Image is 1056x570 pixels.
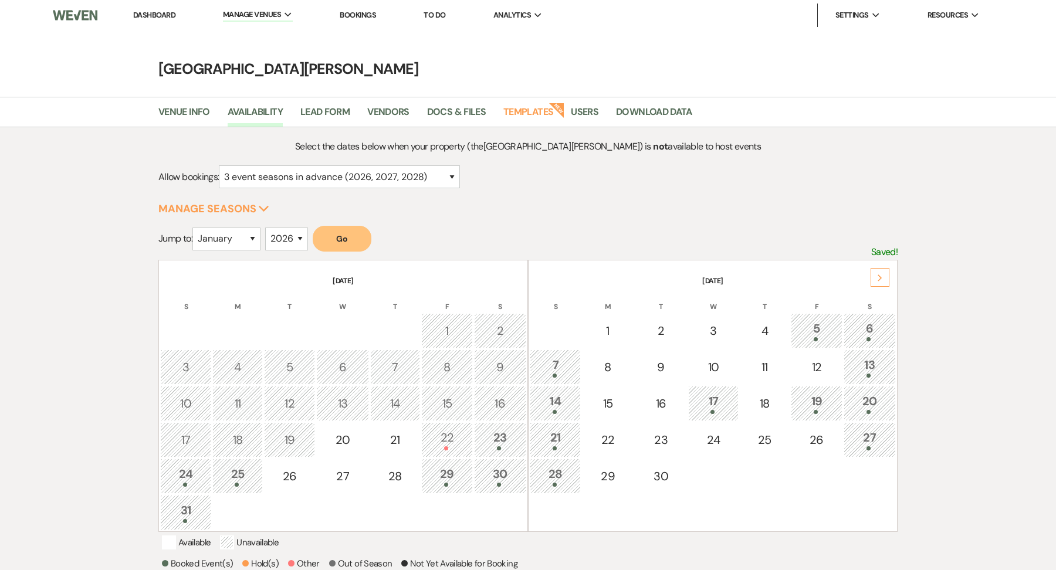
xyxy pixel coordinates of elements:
div: 7 [536,356,574,378]
div: 20 [323,431,362,449]
div: 5 [797,320,835,341]
div: 8 [428,358,466,376]
div: 26 [797,431,835,449]
th: F [791,287,842,312]
a: Lead Form [300,104,350,127]
div: 6 [850,320,889,341]
div: 11 [219,395,256,412]
div: 14 [536,392,574,414]
div: 19 [797,392,835,414]
div: 27 [850,429,889,450]
th: S [160,287,211,312]
a: To Do [424,10,445,20]
span: Resources [928,9,968,21]
th: S [844,287,896,312]
div: 4 [219,358,256,376]
th: [DATE] [160,262,526,286]
a: Users [571,104,598,127]
div: 24 [167,465,205,487]
div: 1 [588,322,627,340]
div: 9 [641,358,681,376]
div: 21 [536,429,574,450]
th: W [316,287,368,312]
div: 7 [377,358,414,376]
span: Analytics [493,9,531,21]
div: 28 [536,465,574,487]
div: 13 [323,395,362,412]
div: 3 [167,358,205,376]
th: T [635,287,687,312]
div: 17 [167,431,205,449]
div: 21 [377,431,414,449]
a: Venue Info [158,104,210,127]
th: T [264,287,315,312]
div: 16 [480,395,520,412]
div: 18 [219,431,256,449]
div: 29 [428,465,466,487]
th: S [530,287,581,312]
div: 25 [746,431,784,449]
div: 17 [695,392,732,414]
div: 27 [323,467,362,485]
a: Vendors [367,104,409,127]
th: T [370,287,421,312]
div: 29 [588,467,627,485]
div: 19 [270,431,309,449]
div: 30 [480,465,520,487]
div: 9 [480,358,520,376]
button: Manage Seasons [158,203,269,214]
th: F [421,287,472,312]
strong: not [653,140,668,152]
div: 5 [270,358,309,376]
p: Select the dates below when your property (the [GEOGRAPHIC_DATA][PERSON_NAME] ) is available to h... [251,139,805,154]
div: 26 [270,467,309,485]
h4: [GEOGRAPHIC_DATA][PERSON_NAME] [106,59,950,79]
strong: New [549,101,566,118]
p: Saved! [871,245,898,260]
div: 13 [850,356,889,378]
img: Weven Logo [53,3,97,28]
div: 8 [588,358,627,376]
div: 31 [167,501,205,523]
div: 22 [588,431,627,449]
span: Allow bookings: [158,171,219,183]
span: Manage Venues [223,9,281,21]
th: T [740,287,790,312]
div: 28 [377,467,414,485]
a: Templates [503,104,553,127]
div: 12 [797,358,835,376]
div: 10 [167,395,205,412]
div: 23 [480,429,520,450]
th: W [688,287,739,312]
div: 2 [480,322,520,340]
div: 18 [746,395,784,412]
div: 11 [746,358,784,376]
a: Bookings [340,10,376,20]
button: Go [313,226,371,252]
a: Download Data [616,104,692,127]
div: 25 [219,465,256,487]
p: Unavailable [220,535,279,549]
div: 15 [588,395,627,412]
div: 12 [270,395,309,412]
div: 2 [641,322,681,340]
div: 10 [695,358,732,376]
span: Jump to: [158,232,192,245]
div: 16 [641,395,681,412]
th: [DATE] [530,262,896,286]
div: 3 [695,322,732,340]
th: M [212,287,263,312]
th: S [474,287,526,312]
div: 23 [641,431,681,449]
div: 14 [377,395,414,412]
div: 1 [428,322,466,340]
div: 30 [641,467,681,485]
div: 24 [695,431,732,449]
div: 22 [428,429,466,450]
a: Docs & Files [427,104,486,127]
div: 4 [746,322,784,340]
div: 6 [323,358,362,376]
a: Availability [228,104,283,127]
div: 15 [428,395,466,412]
span: Settings [835,9,869,21]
